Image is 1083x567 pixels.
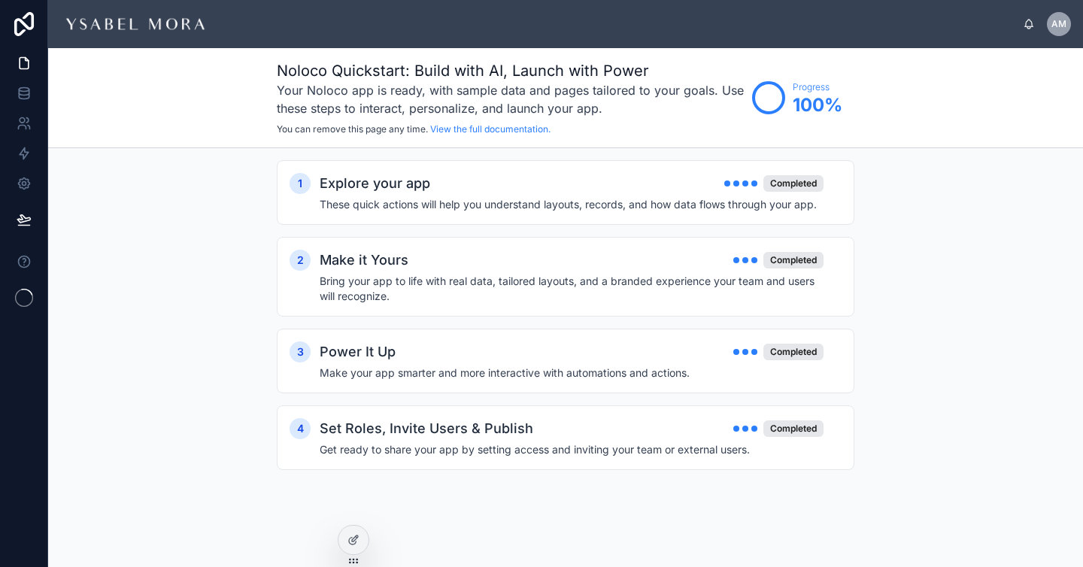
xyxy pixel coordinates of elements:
[277,81,745,117] h3: Your Noloco app is ready, with sample data and pages tailored to your goals. Use these steps to i...
[277,123,428,135] span: You can remove this page any time.
[277,60,745,81] h1: Noloco Quickstart: Build with AI, Launch with Power
[60,12,211,36] img: App logo
[793,93,842,117] span: 100 %
[430,123,551,135] a: View the full documentation.
[793,81,842,93] span: Progress
[1051,18,1066,30] span: AM
[223,21,1023,27] div: scrollable content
